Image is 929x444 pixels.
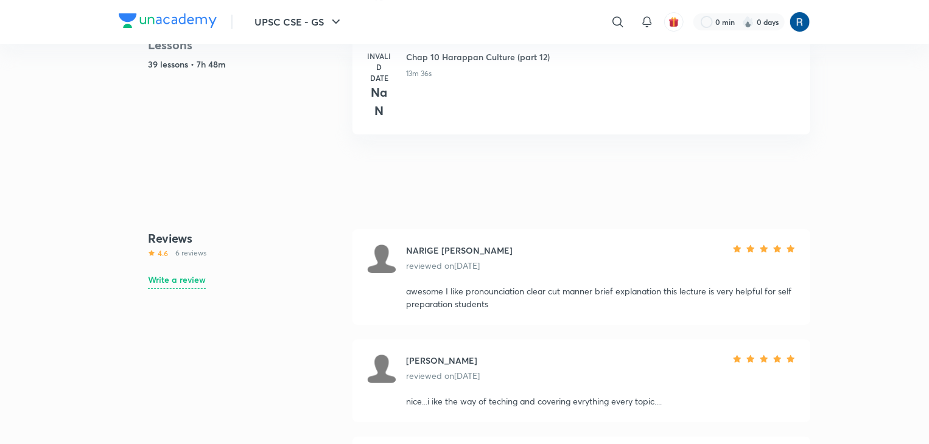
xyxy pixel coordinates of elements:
[148,273,206,286] h6: Write a review
[664,12,684,32] button: avatar
[352,36,810,149] a: Invalid DateNaNChap 10 Harappan Culture (part 12)13m 36s
[406,369,480,382] p: [DATE]
[406,285,796,310] p: awesome I like pronounciation clear cut manner brief explanation this lecture is very helpful for...
[406,259,513,272] p: [DATE]
[406,354,480,367] h6: [PERSON_NAME]
[148,36,343,54] h4: Lessons
[406,395,796,408] p: nice...i ike the way of teching and covering evrything every topic....
[790,12,810,32] img: Rekha Gupta
[406,50,796,63] h3: Chap 10 Harappan Culture (part 12)
[367,244,396,273] img: Avatar
[742,16,754,28] img: streak
[406,68,432,79] p: 13m 36s
[367,354,396,383] img: Avatar
[247,10,351,34] button: UPSC CSE - GS
[406,244,513,257] h6: NARIGE [PERSON_NAME]
[406,260,454,271] span: reviewed on
[148,58,343,71] h5: 39 lessons • 7h 48m
[367,50,391,83] h6: Invalid Date
[175,248,206,258] p: 6 reviews
[148,229,343,248] h4: Reviews
[668,16,679,27] img: avatar
[119,13,217,28] img: Company Logo
[158,248,168,258] h6: 4.6
[367,83,391,120] h4: NaN
[406,370,454,381] span: reviewed on
[119,13,217,31] a: Company Logo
